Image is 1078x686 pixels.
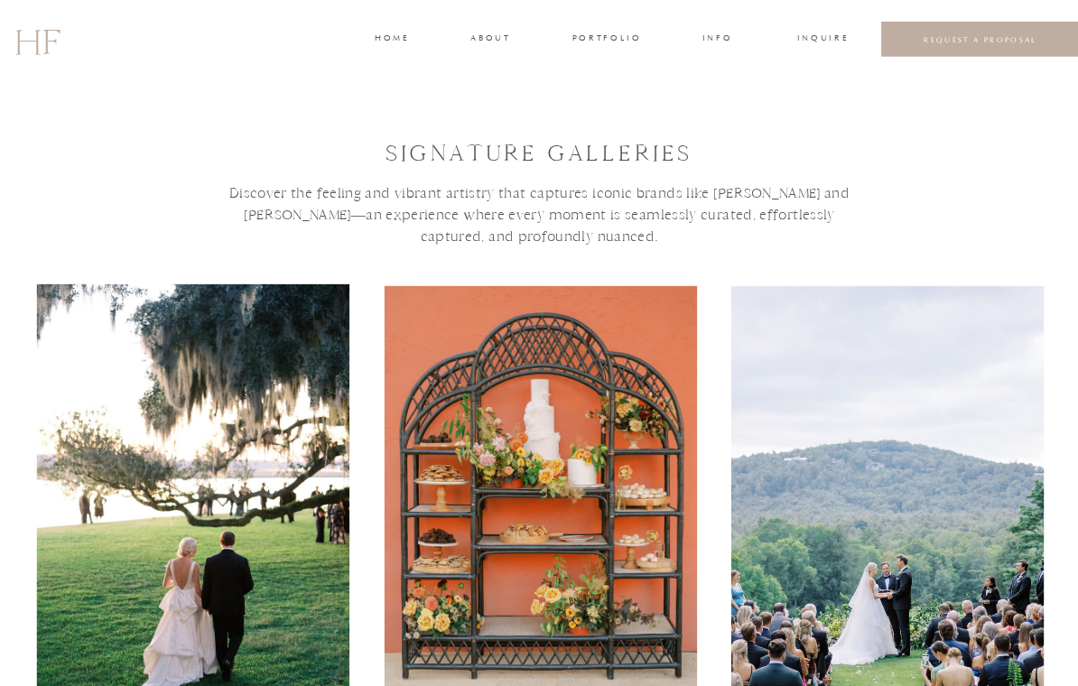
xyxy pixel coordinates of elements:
a: INFO [701,32,734,48]
h3: Discover the feeling and vibrant artistry that captures iconic brands like [PERSON_NAME] and [PER... [213,182,866,317]
a: home [375,32,408,48]
a: portfolio [572,32,640,48]
a: HF [14,14,60,66]
h1: signature GALLEries [384,139,694,171]
a: about [470,32,508,48]
a: REQUEST A PROPOSAL [896,34,1065,44]
a: INQUIRE [797,32,846,48]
